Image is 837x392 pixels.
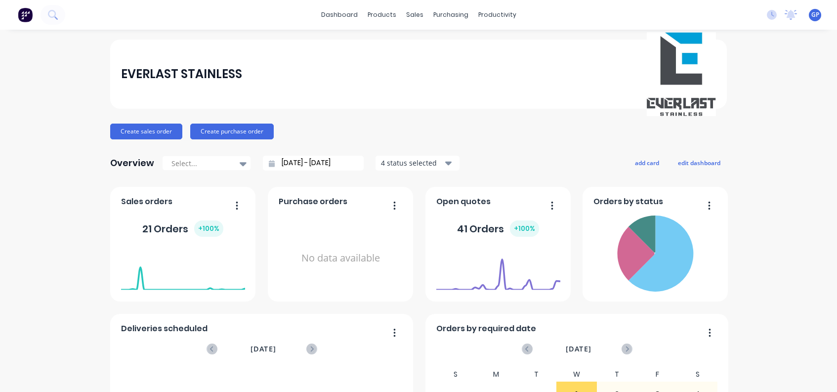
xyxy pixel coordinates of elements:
div: M [476,367,516,382]
div: 41 Orders [457,220,539,237]
div: T [597,367,637,382]
button: edit dashboard [671,156,727,169]
button: 4 status selected [376,156,460,171]
div: 4 status selected [381,158,443,168]
div: products [363,7,401,22]
div: No data available [279,212,403,305]
img: EVERLAST STAINLESS [647,32,716,116]
div: productivity [473,7,521,22]
span: Purchase orders [279,196,347,208]
div: 21 Orders [142,220,223,237]
div: T [516,367,557,382]
div: EVERLAST STAINLESS [121,64,242,84]
div: S [436,367,476,382]
div: + 100 % [194,220,223,237]
span: Sales orders [121,196,172,208]
div: sales [401,7,428,22]
span: GP [811,10,819,19]
img: Factory [18,7,33,22]
span: Open quotes [436,196,491,208]
span: [DATE] [566,344,591,354]
div: W [556,367,597,382]
a: dashboard [316,7,363,22]
div: Overview [110,153,154,173]
button: Create sales order [110,124,182,139]
div: purchasing [428,7,473,22]
button: Create purchase order [190,124,274,139]
button: add card [628,156,666,169]
span: [DATE] [251,344,276,354]
div: S [677,367,718,382]
div: F [637,367,677,382]
span: Orders by status [593,196,663,208]
div: + 100 % [510,220,539,237]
